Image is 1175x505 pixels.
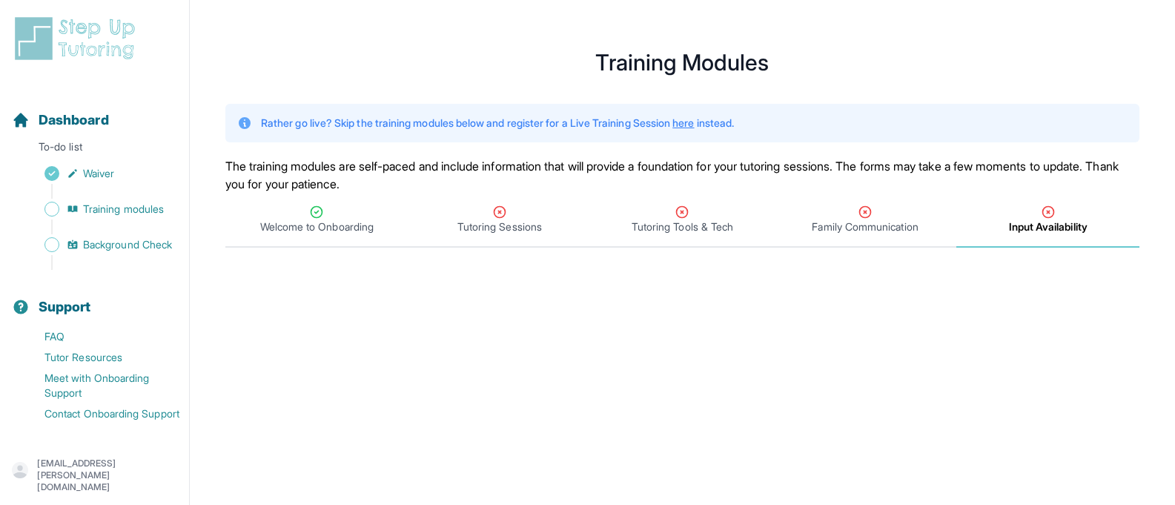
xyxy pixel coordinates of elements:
[672,116,694,129] a: here
[6,273,183,323] button: Support
[83,202,164,217] span: Training modules
[6,86,183,136] button: Dashboard
[12,458,177,493] button: [EMAIL_ADDRESS][PERSON_NAME][DOMAIN_NAME]
[12,326,189,347] a: FAQ
[12,403,189,424] a: Contact Onboarding Support
[83,237,172,252] span: Background Check
[12,199,189,220] a: Training modules
[261,116,734,131] p: Rather go live? Skip the training modules below and register for a Live Training Session instead.
[225,157,1139,193] p: The training modules are self-paced and include information that will provide a foundation for yo...
[812,220,918,234] span: Family Communication
[39,110,109,131] span: Dashboard
[83,166,114,181] span: Waiver
[6,139,183,160] p: To-do list
[12,368,189,403] a: Meet with Onboarding Support
[457,220,542,234] span: Tutoring Sessions
[12,163,189,184] a: Waiver
[260,220,374,234] span: Welcome to Onboarding
[39,297,91,317] span: Support
[1009,220,1088,234] span: Input Availability
[12,110,109,131] a: Dashboard
[37,458,177,493] p: [EMAIL_ADDRESS][PERSON_NAME][DOMAIN_NAME]
[12,347,189,368] a: Tutor Resources
[12,234,189,255] a: Background Check
[632,220,733,234] span: Tutoring Tools & Tech
[225,53,1139,71] h1: Training Modules
[12,15,144,62] img: logo
[225,193,1139,248] nav: Tabs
